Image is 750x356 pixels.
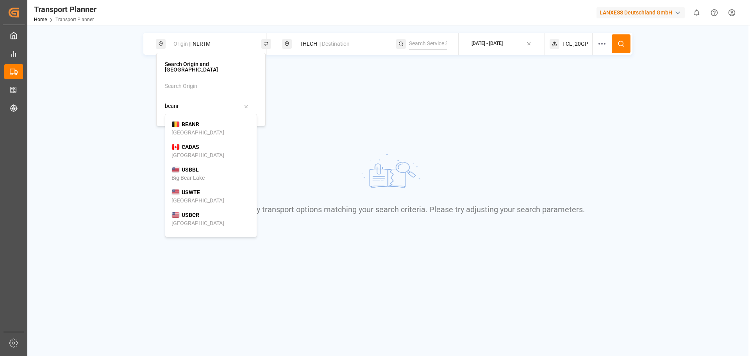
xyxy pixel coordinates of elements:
img: No results [329,145,446,204]
h4: Search Origin and [GEOGRAPHIC_DATA] [165,61,257,72]
span: ,20GP [573,40,588,48]
img: country [171,144,180,150]
span: || Destination [318,41,350,47]
div: [DATE] - [DATE] [471,40,503,47]
input: Search Origin [165,81,243,92]
input: Search POL [165,100,243,112]
img: country [171,189,180,195]
div: [GEOGRAPHIC_DATA] [171,197,224,205]
b: USBBL [182,166,199,173]
span: Origin || [173,41,191,47]
button: [DATE] - [DATE] [463,36,540,52]
img: country [171,121,180,127]
input: Search Service String [409,38,447,50]
div: [GEOGRAPHIC_DATA] [171,129,224,137]
div: [GEOGRAPHIC_DATA] [171,151,224,159]
b: CADAS [182,144,199,150]
b: BEANR [182,121,199,127]
div: LANXESS Deutschland GmbH [596,7,685,18]
div: [GEOGRAPHIC_DATA] [171,219,224,227]
span: FCL [562,40,572,48]
button: show 0 new notifications [688,4,705,21]
div: Big Bear Lake [171,174,205,182]
p: We couldn't find any transport options matching your search criteria. Please try adjusting your s... [191,204,585,215]
div: Transport Planner [34,4,96,15]
img: country [171,212,180,218]
b: USBCR [182,212,199,218]
img: country [171,166,180,173]
b: USWTE [182,189,200,195]
div: NLRTM [169,37,253,51]
a: Home [34,17,47,22]
button: LANXESS Deutschland GmbH [596,5,688,20]
button: Help Center [705,4,723,21]
div: THLCH [295,37,379,51]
